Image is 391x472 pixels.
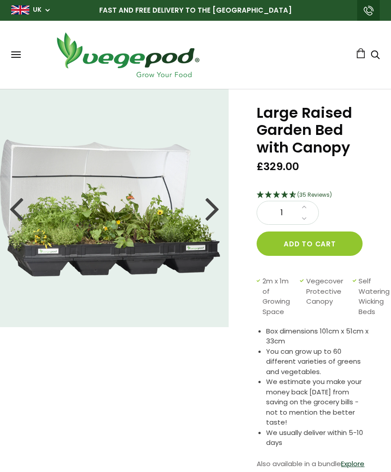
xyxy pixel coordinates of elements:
a: Decrease quantity by 1 [299,213,309,225]
li: Box dimensions 101cm x 51cm x 33cm [266,326,368,347]
li: We estimate you make your money back [DATE] from saving on the grocery bills - not to mention the... [266,377,368,428]
img: gb_large.png [11,5,29,14]
img: Vegepod [49,30,207,80]
div: 4.69 Stars - 35 Reviews [257,190,368,201]
span: (35 Reviews) [297,191,332,199]
a: Increase quantity by 1 [299,201,309,213]
span: £329.00 [257,160,299,174]
h1: Large Raised Garden Bed with Canopy [257,104,368,156]
a: UK [33,5,41,14]
li: We usually deliver within 5-10 days [266,428,368,448]
span: 1 [266,207,297,219]
span: Vegecover Protective Canopy [306,276,349,317]
button: Add to cart [257,231,363,256]
li: You can grow up to 60 different varieties of greens and vegetables. [266,347,368,377]
span: 2m x 1m of Growing Space [262,276,295,317]
a: Search [371,51,380,60]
